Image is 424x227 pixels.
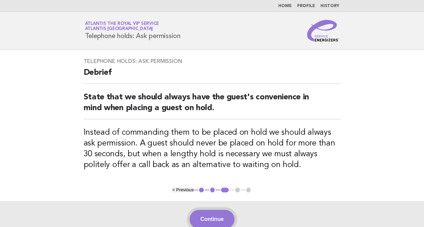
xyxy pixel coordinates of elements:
[198,187,205,193] button: 1
[85,22,180,39] h1: Telephone holds: Ask permission
[307,20,339,41] img: Service Energizers
[84,127,341,170] h3: Instead of commanding them to be placed on hold we should always ask permission. A guest should n...
[84,92,341,119] h2: State that we should always have the guest's convenience in mind when placing a guest on hold.
[172,187,194,192] button: < Previous
[278,4,292,8] a: Home
[220,187,230,193] button: 3
[85,22,159,31] a: Atlantis the Royal VIP ServiceAtlantis [GEOGRAPHIC_DATA]
[209,187,216,193] button: 2
[84,58,341,65] h3: Telephone holds: Ask permission
[85,27,153,31] span: Atlantis [GEOGRAPHIC_DATA]
[84,67,341,84] h2: Debrief
[320,4,339,8] a: History
[297,4,315,8] a: Profile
